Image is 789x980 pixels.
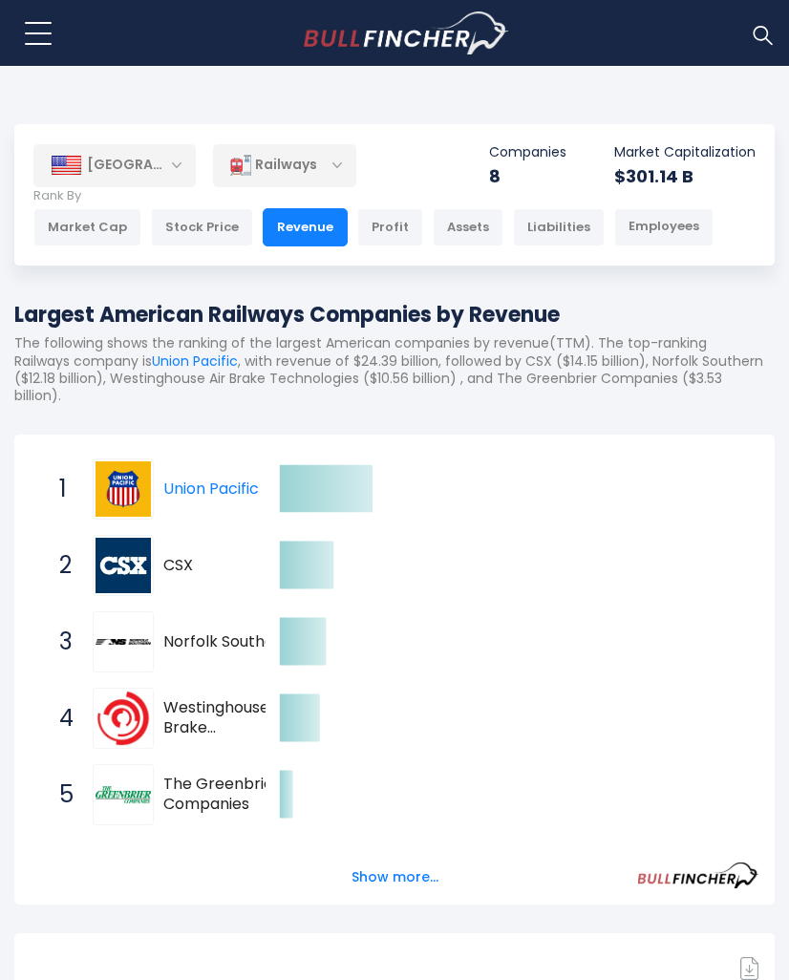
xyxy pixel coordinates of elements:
a: Union Pacific [93,458,163,520]
span: 4 [50,702,69,735]
span: The Greenbrier Companies [163,775,308,815]
p: Companies [489,143,566,160]
span: 3 [50,626,69,658]
p: The following shows the ranking of the largest American companies by revenue(TTM). The top-rankin... [14,334,775,404]
div: Employees [614,208,714,246]
div: [GEOGRAPHIC_DATA] [33,144,196,186]
div: Assets [433,208,503,246]
img: bullfincher logo [304,11,509,55]
a: Go to homepage [304,11,509,55]
img: Westinghouse Air Brake Technologies [96,691,151,746]
div: Railways [213,143,356,187]
span: 1 [50,473,69,505]
span: 2 [50,549,69,582]
div: $301.14 B [614,165,756,187]
div: Stock Price [151,208,253,246]
div: Liabilities [513,208,605,246]
div: Profit [357,208,423,246]
div: Market Cap [33,208,141,246]
div: 8 [489,165,566,187]
span: Westinghouse Air Brake Technologies [163,698,308,738]
img: Union Pacific [96,461,151,517]
h1: Largest American Railways Companies by Revenue [14,299,775,330]
div: Revenue [263,208,348,246]
img: The Greenbrier Companies [96,767,151,822]
img: Norfolk Southern [96,639,151,645]
button: Show more... [340,862,450,893]
p: Rank By [33,188,714,204]
p: Market Capitalization [614,143,756,160]
span: CSX [163,556,308,576]
a: Union Pacific [152,352,238,371]
span: 5 [50,778,69,811]
img: CSX [96,538,151,593]
span: Norfolk Southern [163,632,308,652]
a: Union Pacific [163,478,259,500]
